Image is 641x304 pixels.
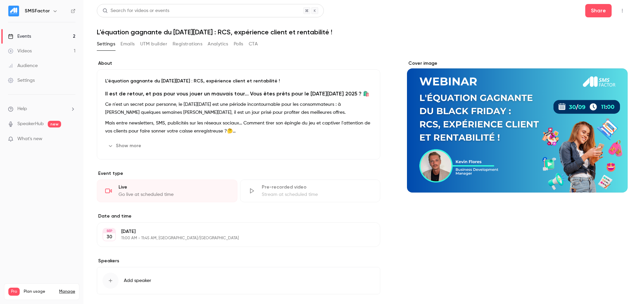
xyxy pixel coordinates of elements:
[8,48,32,54] div: Videos
[97,28,628,36] h1: L'équation gagnante du [DATE][DATE] : RCS, expérience client et rentabilité !
[208,39,228,49] button: Analytics
[105,119,372,135] p: Mais entre newsletters, SMS, publicités sur les réseaux sociaux... Comment tirer son épingle du j...
[48,121,61,127] span: new
[17,105,27,112] span: Help
[407,60,628,67] label: Cover image
[121,39,135,49] button: Emails
[97,258,380,264] label: Speakers
[105,100,372,116] p: Ce n'est un secret pour personne, le [DATE][DATE] est une période incontournable pour les consomm...
[121,236,345,241] p: 11:00 AM - 11:45 AM, [GEOGRAPHIC_DATA]/[GEOGRAPHIC_DATA]
[8,6,19,16] img: SMSFactor
[121,228,345,235] p: [DATE]
[97,60,380,67] label: About
[240,180,381,202] div: Pre-recorded videoStream at scheduled time
[124,277,151,284] span: Add speaker
[249,39,258,49] button: CTA
[17,135,42,142] span: What's new
[234,39,243,49] button: Polls
[140,39,167,49] button: UTM builder
[262,184,372,191] div: Pre-recorded video
[105,78,372,84] p: L'équation gagnante du [DATE][DATE] : RCS, expérience client et rentabilité !
[8,77,35,84] div: Settings
[8,288,20,296] span: Pro
[106,234,112,240] p: 30
[8,33,31,40] div: Events
[102,7,169,14] div: Search for videos or events
[97,39,115,49] button: Settings
[119,184,229,191] div: Live
[97,267,380,294] button: Add speaker
[173,39,202,49] button: Registrations
[25,8,50,14] h6: SMSFactor
[59,289,75,294] a: Manage
[8,62,38,69] div: Audience
[105,90,372,98] h2: Il est de retour, et pas pour vous jouer un mauvais tour... Vous êtes prêts pour le [DATE][DATE] ...
[103,229,115,233] div: SEP
[97,213,380,220] label: Date and time
[262,191,372,198] div: Stream at scheduled time
[8,105,75,112] li: help-dropdown-opener
[97,170,380,177] p: Event type
[24,289,55,294] span: Plan usage
[105,140,145,151] button: Show more
[227,129,236,133] strong: 🤔
[407,60,628,193] section: Cover image
[17,120,44,127] a: SpeakerHub
[97,180,237,202] div: LiveGo live at scheduled time
[119,191,229,198] div: Go live at scheduled time
[585,4,612,17] button: Share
